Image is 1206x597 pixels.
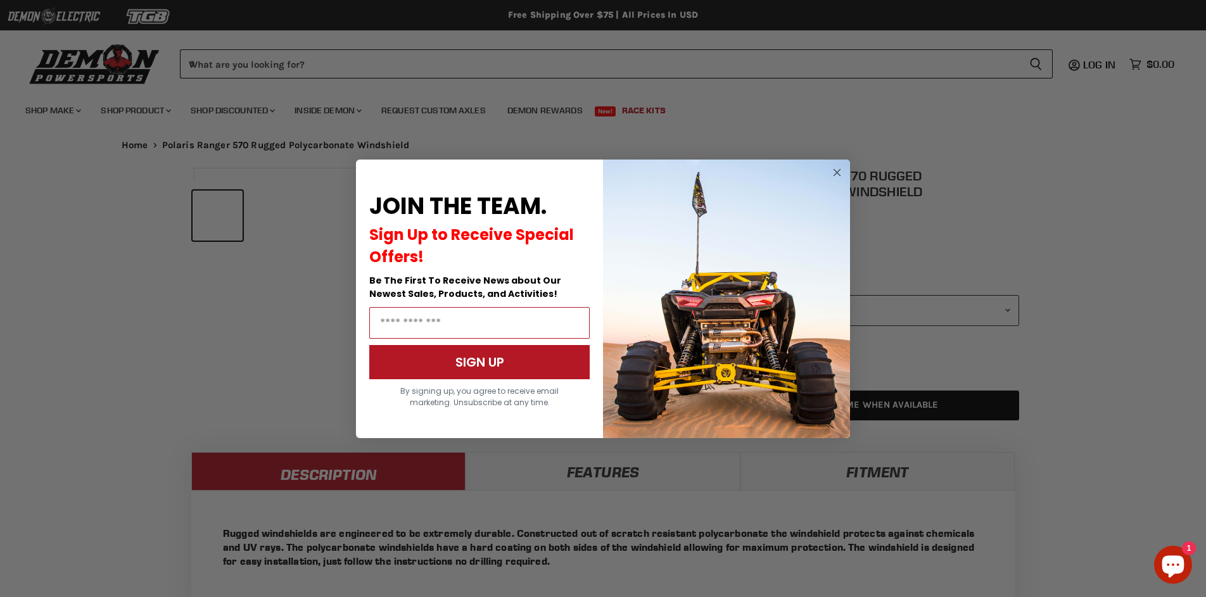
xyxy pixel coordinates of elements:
[369,224,574,267] span: Sign Up to Receive Special Offers!
[369,190,547,222] span: JOIN THE TEAM.
[1150,546,1196,587] inbox-online-store-chat: Shopify online store chat
[603,160,850,438] img: a9095488-b6e7-41ba-879d-588abfab540b.jpeg
[829,165,845,180] button: Close dialog
[400,386,559,408] span: By signing up, you agree to receive email marketing. Unsubscribe at any time.
[369,307,590,339] input: Email Address
[369,345,590,379] button: SIGN UP
[369,274,561,300] span: Be The First To Receive News about Our Newest Sales, Products, and Activities!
